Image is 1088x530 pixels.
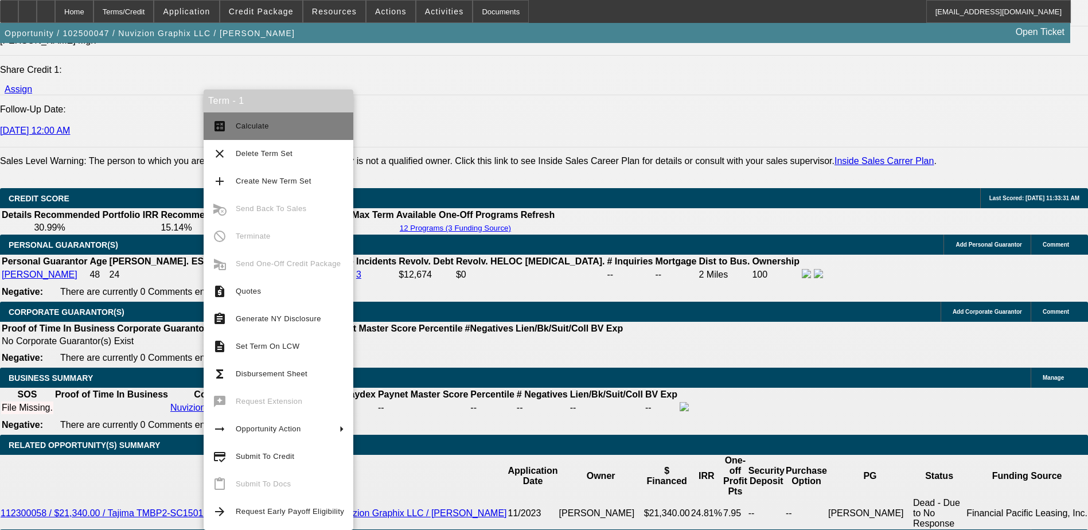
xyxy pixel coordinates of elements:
b: Lien/Bk/Suit/Coll [516,324,588,333]
td: 11/2023 [508,497,559,529]
img: facebook-icon.png [680,402,689,411]
b: Corporate Guarantor [117,324,208,333]
td: $21,340.00 [644,497,691,529]
mat-icon: clear [213,147,227,161]
span: Generate NY Disclosure [236,314,321,323]
td: 48 [89,268,107,281]
td: 30.99% [33,222,159,233]
mat-icon: add [213,174,227,188]
th: Application Date [508,455,559,497]
th: Purchase Option [785,455,828,497]
th: Proof of Time In Business [54,389,169,400]
mat-icon: functions [213,367,227,381]
mat-icon: assignment [213,312,227,326]
mat-icon: request_quote [213,285,227,298]
b: [PERSON_NAME]. EST [110,256,209,266]
a: Assign [5,84,32,94]
td: [PERSON_NAME] [559,497,644,529]
b: Revolv. Debt [399,256,454,266]
td: [PERSON_NAME] [828,497,912,529]
a: Open Ticket [1011,22,1069,42]
b: #Negatives [465,324,514,333]
img: facebook-icon.png [802,269,811,278]
th: Status [912,455,966,497]
span: Last Scored: [DATE] 11:33:31 AM [989,195,1079,201]
span: Add Corporate Guarantor [953,309,1022,315]
td: 24 [109,268,210,281]
span: Quotes [236,287,261,295]
span: Submit To Credit [236,452,294,461]
td: Dead - Due to No Response [912,497,966,529]
button: Application [154,1,219,22]
td: -- [748,497,785,529]
span: Credit Package [229,7,294,16]
span: Create New Term Set [236,177,311,185]
span: BUSINESS SUMMARY [9,373,93,383]
span: CREDIT SCORE [9,194,69,203]
b: Personal Guarantor [2,256,87,266]
div: Term - 1 [204,89,353,112]
button: 12 Programs (3 Funding Source) [396,223,514,233]
b: Dist to Bus. [699,256,750,266]
a: 112300058 / $21,340.00 / Tajima TMBP2-SC1501 / [PERSON_NAME] Solutions / Nuvizion Graphix LLC / [... [1,508,507,518]
button: Resources [303,1,365,22]
td: -- [655,268,697,281]
b: Percentile [419,324,462,333]
b: Mortgage [656,256,697,266]
b: Lien/Bk/Suit/Coll [570,389,643,399]
b: Negative: [2,287,43,297]
mat-icon: arrow_forward [213,505,227,519]
th: PG [828,455,912,497]
span: Comment [1043,241,1069,248]
td: $0 [455,268,606,281]
td: -- [645,402,678,414]
span: Delete Term Set [236,149,293,158]
td: -- [570,402,644,414]
b: Incidents [356,256,396,266]
span: There are currently 0 Comments entered on this opportunity [60,420,303,430]
th: Security Deposit [748,455,785,497]
span: Calculate [236,122,269,130]
a: [PERSON_NAME] [2,270,77,279]
span: RELATED OPPORTUNITY(S) SUMMARY [9,441,160,450]
a: 3 [356,270,361,279]
a: Inside Sales Carrer Plan [834,156,934,166]
span: Opportunity / 102500047 / Nuvizion Graphix LLC / [PERSON_NAME] [5,29,295,38]
b: Paynet Master Score [326,324,416,333]
span: There are currently 0 Comments entered on this opportunity [60,287,303,297]
td: -- [343,402,376,414]
td: 2 Miles [699,268,751,281]
button: Credit Package [220,1,302,22]
b: Company [194,389,236,399]
span: Set Term On LCW [236,342,299,350]
b: Age [89,256,107,266]
th: Details [1,209,32,221]
mat-icon: credit_score [213,450,227,463]
td: 24.81% [691,497,723,529]
span: Request Early Payoff Eligibility [236,507,344,516]
button: Actions [366,1,415,22]
td: 100 [751,268,800,281]
span: Opportunity Action [236,424,301,433]
b: Paydex [344,389,376,399]
th: One-off Profit Pts [723,455,748,497]
a: Nuvizion Graphix LLC [170,403,260,412]
span: Application [163,7,210,16]
td: 7.95 [723,497,748,529]
b: # Negatives [517,389,568,399]
span: Actions [375,7,407,16]
span: Add Personal Guarantor [956,241,1022,248]
div: -- [378,403,468,413]
td: -- [606,268,653,281]
span: Activities [425,7,464,16]
span: CORPORATE GUARANTOR(S) [9,307,124,317]
td: No Corporate Guarantor(s) Exist [1,336,628,347]
th: Available One-Off Programs [396,209,519,221]
img: linkedin-icon.png [814,269,823,278]
td: Financial Pacific Leasing, Inc. [966,497,1088,529]
td: -- [785,497,828,529]
th: Funding Source [966,455,1088,497]
th: Recommended One Off IRR [160,209,282,221]
div: -- [470,403,514,413]
b: Paynet Master Score [378,389,468,399]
